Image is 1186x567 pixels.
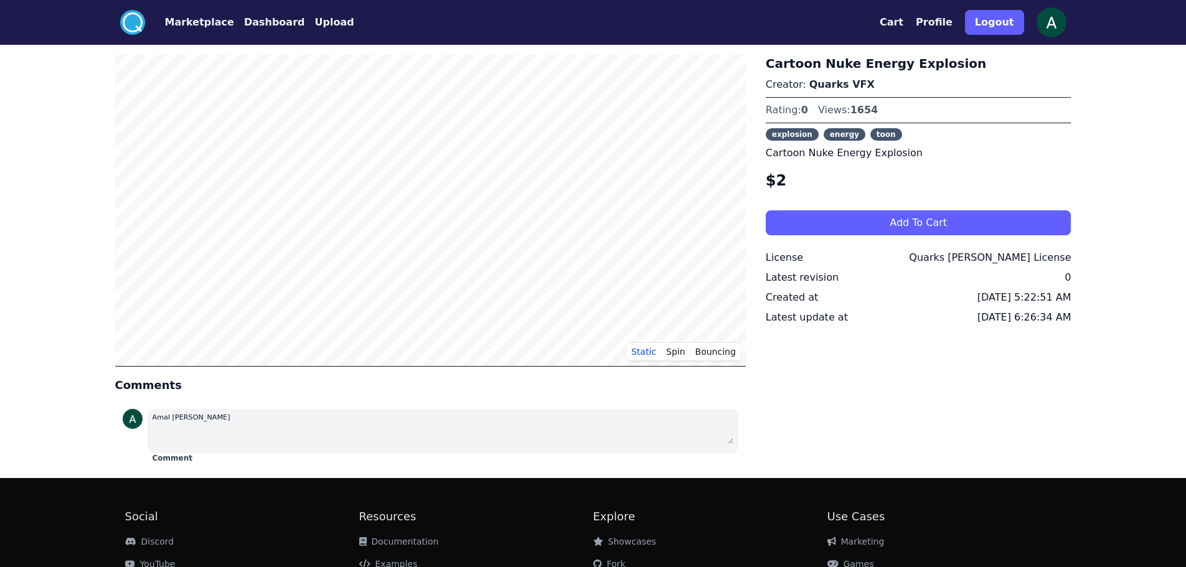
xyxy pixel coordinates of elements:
[766,103,808,118] div: Rating:
[125,508,359,525] h2: Social
[766,290,818,305] div: Created at
[626,342,661,361] button: Static
[827,537,885,546] a: Marketing
[145,15,234,30] a: Marketplace
[766,310,848,325] div: Latest update at
[977,290,1071,305] div: [DATE] 5:22:51 AM
[818,103,878,118] div: Views:
[977,310,1071,325] div: [DATE] 6:26:34 AM
[965,10,1024,35] button: Logout
[766,270,839,285] div: Latest revision
[766,171,1071,190] h4: $2
[593,537,656,546] a: Showcases
[766,77,1071,92] p: Creator:
[165,15,234,30] button: Marketplace
[234,15,305,30] a: Dashboard
[766,146,1071,161] p: Cartoon Nuke Energy Explosion
[690,342,741,361] button: Bouncing
[661,342,690,361] button: Spin
[827,508,1061,525] h2: Use Cases
[1065,270,1071,285] div: 0
[916,15,953,30] button: Profile
[314,15,354,30] button: Upload
[766,250,803,265] div: License
[880,15,903,30] button: Cart
[153,413,230,421] small: Amal [PERSON_NAME]
[1037,7,1066,37] img: profile
[801,104,808,116] span: 0
[766,210,1071,235] button: Add To Cart
[766,55,1071,72] h3: Cartoon Nuke Energy Explosion
[909,250,1071,265] div: Quarks [PERSON_NAME] License
[850,104,878,116] span: 1654
[359,537,439,546] a: Documentation
[153,453,192,463] button: Comment
[125,537,174,546] a: Discord
[809,78,875,90] a: Quarks VFX
[824,128,865,141] span: energy
[244,15,305,30] button: Dashboard
[304,15,354,30] a: Upload
[870,128,902,141] span: toon
[766,128,819,141] span: explosion
[965,5,1024,40] a: Logout
[359,508,593,525] h2: Resources
[123,409,143,429] img: profile
[593,508,827,525] h2: Explore
[115,377,746,394] h4: Comments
